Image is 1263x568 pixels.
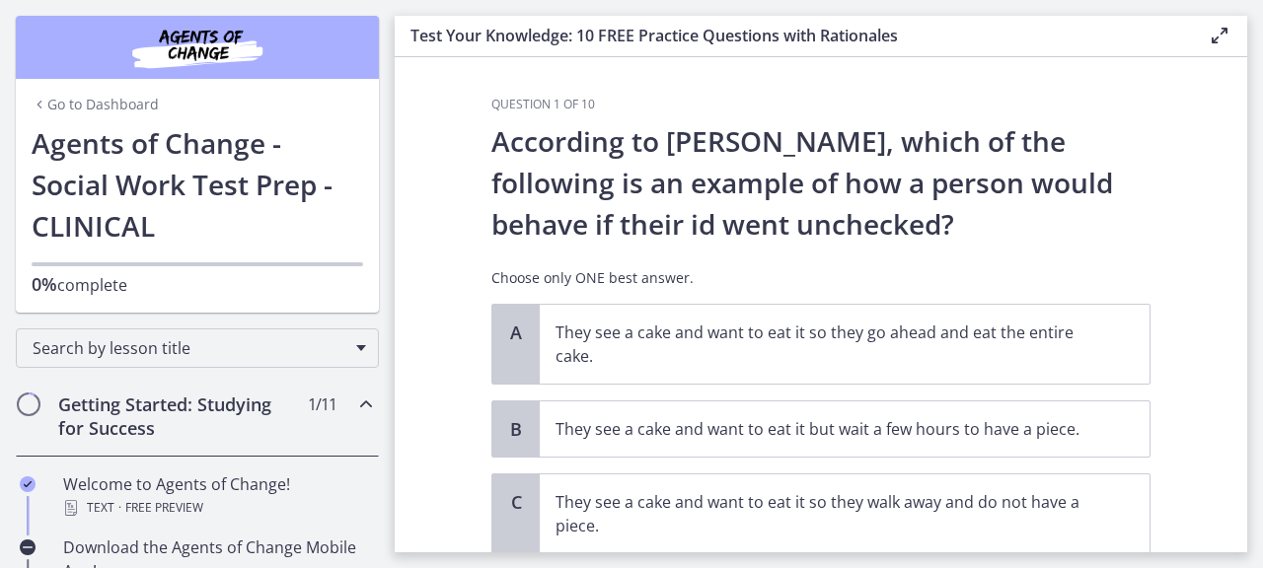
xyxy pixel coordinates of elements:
span: A [504,320,528,344]
span: 0% [32,272,57,296]
p: They see a cake and want to eat it but wait a few hours to have a piece. [556,417,1094,441]
span: Search by lesson title [33,337,346,359]
h2: Getting Started: Studying for Success [58,392,299,440]
div: Welcome to Agents of Change! [63,472,371,520]
div: Text [63,496,371,520]
h1: Agents of Change - Social Work Test Prep - CLINICAL [32,122,363,247]
h3: Question 1 of 10 [491,97,1151,112]
a: Go to Dashboard [32,95,159,114]
div: Search by lesson title [16,328,379,368]
span: B [504,417,528,441]
p: They see a cake and want to eat it so they walk away and do not have a piece. [556,490,1094,537]
p: Choose only ONE best answer. [491,268,1151,288]
i: Completed [20,476,36,492]
span: · [118,496,121,520]
p: complete [32,272,363,297]
span: 1 / 11 [308,392,336,416]
h3: Test Your Knowledge: 10 FREE Practice Questions with Rationales [410,24,1176,47]
span: Free preview [125,496,203,520]
p: According to [PERSON_NAME], which of the following is an example of how a person would behave if ... [491,120,1151,245]
span: C [504,490,528,514]
img: Agents of Change Social Work Test Prep [79,24,316,71]
p: They see a cake and want to eat it so they go ahead and eat the entire cake. [556,320,1094,368]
